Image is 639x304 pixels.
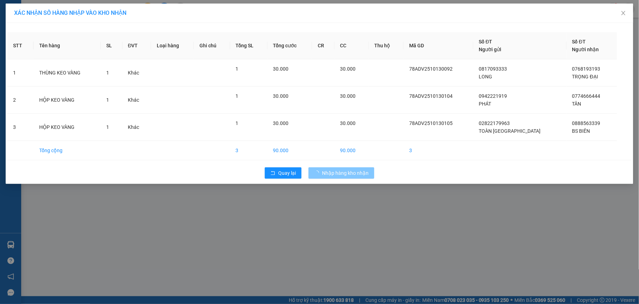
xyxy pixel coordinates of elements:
span: 78ADV2510130092 [409,66,453,72]
span: TOÀN [GEOGRAPHIC_DATA] [479,128,541,134]
span: PHÁT [479,101,491,107]
th: SL [101,32,122,59]
th: Mã GD [404,32,473,59]
td: Khác [123,87,151,114]
span: 0942221919 [479,93,507,99]
td: 1 [7,59,34,87]
td: 3 [230,141,268,160]
span: Người gửi [479,47,502,52]
span: LONG [479,74,492,79]
span: TRỌNG ĐẠI [572,74,598,79]
span: 1 [236,120,239,126]
td: 2 [7,87,34,114]
span: 0768193193 [572,66,601,72]
td: 90.000 [268,141,312,160]
span: 30.000 [340,120,356,126]
th: Thu hộ [369,32,404,59]
th: CR [312,32,335,59]
span: 30.000 [340,93,356,99]
th: ĐVT [123,32,151,59]
td: 90.000 [335,141,369,160]
button: rollbackQuay lại [265,167,301,179]
span: 30.000 [273,93,289,99]
span: XÁC NHẬN SỐ HÀNG NHẬP VÀO KHO NHẬN [14,10,126,16]
td: HỘP KEO VÀNG [34,114,101,141]
td: Tổng cộng [34,141,101,160]
th: STT [7,32,34,59]
td: 3 [7,114,34,141]
span: close [621,10,626,16]
span: 78ADV2510130104 [409,93,453,99]
span: 1 [236,66,239,72]
span: 02822179963 [479,120,510,126]
span: rollback [270,171,275,176]
button: Close [614,4,633,23]
th: Tổng SL [230,32,268,59]
span: TÂN [572,101,581,107]
td: Khác [123,114,151,141]
span: 78ADV2510130105 [409,120,453,126]
span: Nhập hàng kho nhận [322,169,369,177]
span: 30.000 [273,66,289,72]
span: loading [314,171,322,175]
span: 0888563339 [572,120,601,126]
span: 1 [106,97,109,103]
span: Số ĐT [479,39,492,44]
span: Quay lại [278,169,296,177]
span: 30.000 [340,66,356,72]
td: Khác [123,59,151,87]
button: Nhập hàng kho nhận [309,167,374,179]
span: 0817093333 [479,66,507,72]
th: CC [335,32,369,59]
th: Tổng cước [268,32,312,59]
span: Số ĐT [572,39,586,44]
span: 1 [236,93,239,99]
td: HỘP KEO VÀNG [34,87,101,114]
td: THÙNG KEO VÀNG [34,59,101,87]
span: Người nhận [572,47,599,52]
span: BS BIÊN [572,128,590,134]
span: 1 [106,124,109,130]
span: 1 [106,70,109,76]
td: 3 [404,141,473,160]
span: 30.000 [273,120,289,126]
th: Loại hàng [151,32,194,59]
th: Ghi chú [194,32,230,59]
th: Tên hàng [34,32,101,59]
span: 0774666444 [572,93,601,99]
